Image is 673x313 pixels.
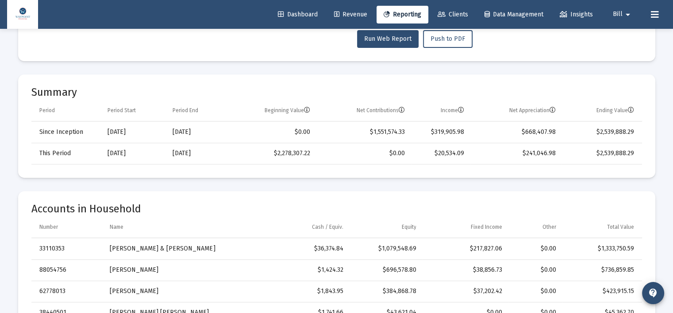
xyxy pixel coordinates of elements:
[271,266,343,274] div: $1,424.32
[431,6,475,23] a: Clients
[602,5,644,23] button: Bill
[553,6,600,23] a: Insights
[515,266,557,274] div: $0.00
[31,204,642,213] mat-card-title: Accounts in Household
[108,128,160,137] div: [DATE]
[265,217,350,238] td: Column Cash / Equiv.
[271,287,343,296] div: $1,843.95
[108,149,160,158] div: [DATE]
[607,223,634,231] div: Total Value
[356,244,416,253] div: $1,079,548.69
[31,238,104,259] td: 33110353
[431,35,465,43] span: Push to PDF
[613,11,623,18] span: Bill
[428,287,502,296] div: $37,202.42
[173,128,222,137] div: [DATE]
[166,100,228,121] td: Column Period End
[569,287,634,296] div: $423,915.15
[31,121,101,143] td: Since Inception
[509,107,555,114] div: Net Appreciation
[508,217,563,238] td: Column Other
[561,121,642,143] td: $2,539,888.29
[228,121,316,143] td: $0.00
[515,287,557,296] div: $0.00
[560,11,593,18] span: Insights
[265,107,310,114] div: Beginning Value
[364,35,411,43] span: Run Web Report
[334,11,367,18] span: Revenue
[384,11,421,18] span: Reporting
[648,288,658,298] mat-icon: contact_support
[411,143,470,164] td: $20,534.09
[316,121,411,143] td: $1,551,574.33
[31,143,101,164] td: This Period
[104,281,265,302] td: [PERSON_NAME]
[110,223,123,231] div: Name
[411,121,470,143] td: $319,905.98
[39,107,55,114] div: Period
[31,100,642,164] div: Data grid
[569,244,634,253] div: $1,333,750.59
[316,100,411,121] td: Column Net Contributions
[428,244,502,253] div: $217,827.06
[561,100,642,121] td: Column Ending Value
[31,100,101,121] td: Column Period
[312,223,343,231] div: Cash / Equiv.
[104,238,265,259] td: [PERSON_NAME] & [PERSON_NAME]
[470,121,561,143] td: $668,407.98
[271,244,343,253] div: $36,374.84
[596,107,634,114] div: Ending Value
[173,149,222,158] div: [DATE]
[104,217,265,238] td: Column Name
[562,217,642,238] td: Column Total Value
[411,100,470,121] td: Column Income
[14,6,31,23] img: Dashboard
[438,11,468,18] span: Clients
[104,259,265,281] td: [PERSON_NAME]
[470,143,561,164] td: $241,046.98
[357,107,405,114] div: Net Contributions
[515,244,557,253] div: $0.00
[377,6,428,23] a: Reporting
[356,287,416,296] div: $384,868.78
[356,266,416,274] div: $696,578.80
[561,143,642,164] td: $2,539,888.29
[422,217,508,238] td: Column Fixed Income
[470,100,561,121] td: Column Net Appreciation
[316,143,411,164] td: $0.00
[271,6,325,23] a: Dashboard
[623,6,633,23] mat-icon: arrow_drop_down
[477,6,550,23] a: Data Management
[440,107,464,114] div: Income
[31,259,104,281] td: 88054756
[31,88,642,97] mat-card-title: Summary
[228,100,316,121] td: Column Beginning Value
[350,217,422,238] td: Column Equity
[173,107,198,114] div: Period End
[569,266,634,274] div: $736,859.85
[108,107,136,114] div: Period Start
[428,266,502,274] div: $38,856.73
[31,217,104,238] td: Column Number
[542,223,556,231] div: Other
[401,223,416,231] div: Equity
[327,6,374,23] a: Revenue
[357,30,419,48] button: Run Web Report
[101,100,166,121] td: Column Period Start
[278,11,318,18] span: Dashboard
[39,223,58,231] div: Number
[423,30,473,48] button: Push to PDF
[485,11,543,18] span: Data Management
[31,281,104,302] td: 62778013
[471,223,502,231] div: Fixed Income
[228,143,316,164] td: $2,278,307.22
